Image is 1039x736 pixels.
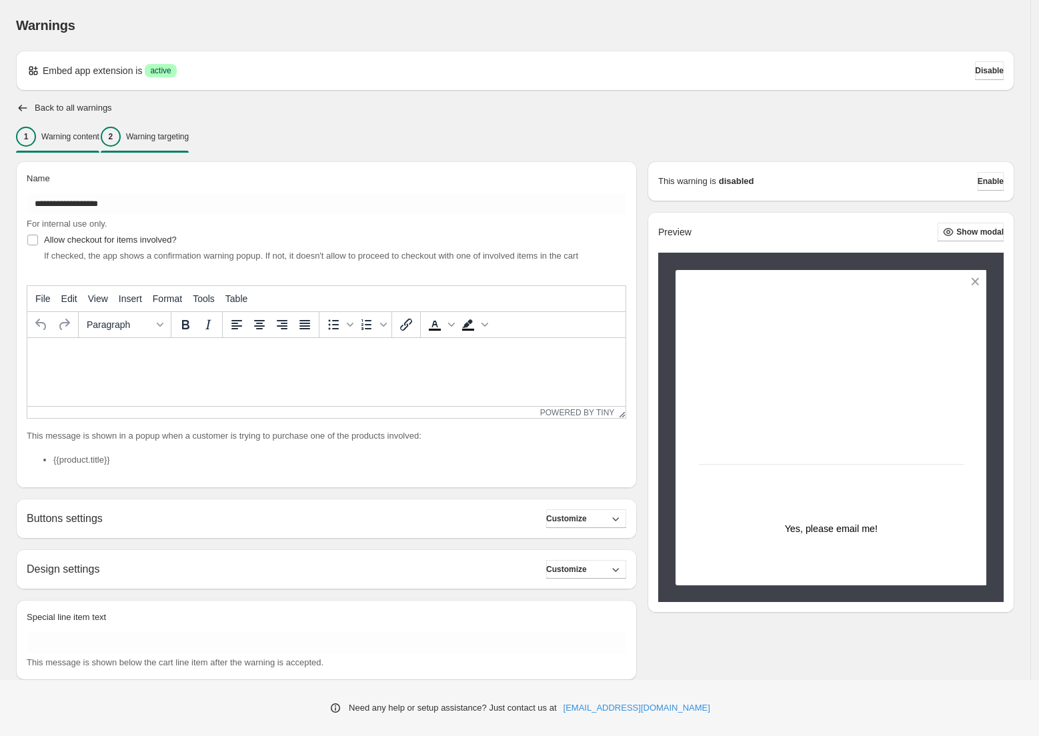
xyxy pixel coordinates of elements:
div: 1 [16,127,36,147]
button: Bold [174,313,197,336]
a: Yes, please email me! [778,515,884,542]
button: Formats [81,313,168,336]
button: Align right [271,313,293,336]
span: For internal use only. [27,219,107,229]
a: Powered by Tiny [540,408,615,417]
span: Insert [119,293,142,304]
button: Align center [248,313,271,336]
h2: Design settings [27,563,99,575]
span: Edit [61,293,77,304]
span: active [150,65,171,76]
p: This warning is [658,175,716,188]
div: Bullet list [322,313,355,336]
h2: Buttons settings [27,512,103,525]
button: Enable [978,172,1004,191]
h2: Preview [658,227,692,238]
span: We are waiting on some important paperwork so we can continue shipping to the [GEOGRAPHIC_DATA] :) [712,308,950,345]
li: {{product.title}} [53,453,626,467]
span: Tools [193,293,215,304]
button: Italic [197,313,219,336]
span: Enable [978,176,1004,187]
div: Background color [457,313,490,336]
span: Table [225,293,247,304]
span: Customize [546,513,587,524]
button: Show modal [938,223,1004,241]
span: Paragraph [87,319,152,330]
span: Disable [975,65,1004,76]
button: Customize [546,509,626,528]
iframe: Rich Text Area [27,338,626,406]
button: Disable [975,61,1004,80]
div: Text color [423,313,457,336]
button: Redo [53,313,75,336]
p: Warning targeting [126,131,189,142]
button: Customize [546,560,626,579]
button: 1Warning content [16,123,99,151]
span: If checked, the app shows a confirmation warning popup. If not, it doesn't allow to proceed to ch... [44,251,578,261]
p: Embed app extension is [43,64,142,77]
strong: {{product.title}} [822,321,892,332]
div: Numbered list [355,313,389,336]
button: Align left [225,313,248,336]
span: View [88,293,108,304]
p: This message is shown in a popup when a customer is trying to purchase one of the products involved: [27,429,626,443]
strong: {{product.title}} [701,361,771,372]
span: Warnings [16,18,75,33]
span: File [35,293,51,304]
a: [EMAIL_ADDRESS][DOMAIN_NAME] [793,428,928,452]
h2: Back to all warnings [35,103,112,113]
button: 2Warning targeting [101,123,189,151]
span: Would you like to be notified when we begin shipping exotic [PERSON_NAME] to the [GEOGRAPHIC_DATA... [706,477,956,501]
span: Special line item text [27,612,106,622]
strong: disabled [719,175,754,188]
a: US Import Status [734,415,955,439]
span: This message is shown below the cart line item after the warning is accepted. [27,657,323,667]
a: [EMAIL_ADDRESS][DOMAIN_NAME] [564,701,710,715]
button: Insert/edit link [395,313,417,336]
span: Name [27,173,50,183]
div: Resize [614,407,626,418]
body: Rich Text Area. Press ALT-0 for help. [5,11,593,203]
span: Customize [546,564,587,575]
button: Undo [30,313,53,336]
div: 2 [101,127,121,147]
span: Allow checkout for items involved? [44,235,177,245]
span: will be available again soon but not to worry - you can still shop for all of your favorite domes... [701,361,961,399]
button: Justify [293,313,316,336]
p: Warning content [41,131,99,142]
span: Format [153,293,182,304]
span: If you require more information please check our page or email us at [708,415,955,452]
span: Show modal [956,227,1004,237]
